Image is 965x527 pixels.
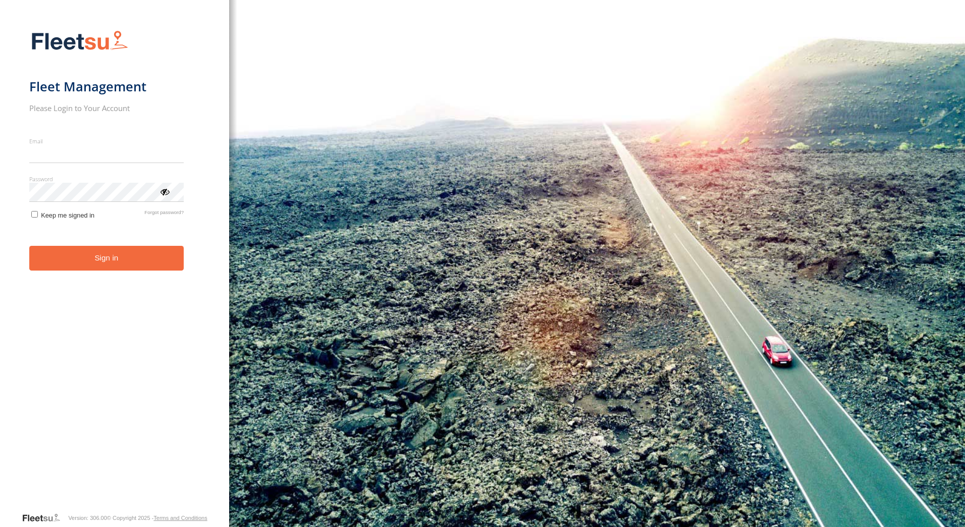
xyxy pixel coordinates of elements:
a: Forgot password? [144,209,184,219]
button: Sign in [29,246,184,271]
form: main [29,24,200,512]
a: Terms and Conditions [153,515,207,521]
img: Fleetsu [29,28,130,54]
input: Keep me signed in [31,211,38,218]
label: Email [29,137,184,145]
div: Version: 306.00 [68,515,106,521]
h2: Please Login to Your Account [29,103,184,113]
label: Password [29,175,184,183]
div: © Copyright 2025 - [107,515,207,521]
h1: Fleet Management [29,78,184,95]
a: Visit our Website [22,513,68,523]
div: ViewPassword [159,186,170,196]
span: Keep me signed in [41,212,94,219]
